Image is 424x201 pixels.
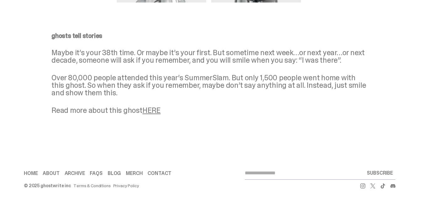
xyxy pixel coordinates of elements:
[90,171,102,176] a: FAQs
[148,171,171,176] a: Contact
[364,167,395,179] button: SUBSCRIBE
[73,183,110,188] a: Terms & Conditions
[24,171,38,176] a: Home
[43,171,59,176] a: About
[51,74,368,97] p: Over 80,000 people attended this year’s SummerSlam. But only 1,500 people went home with this gho...
[126,171,142,176] a: Merch
[51,33,368,39] p: ghosts tell stories
[108,171,121,176] a: Blog
[113,183,139,188] a: Privacy Policy
[65,171,85,176] a: Archive
[24,183,71,188] div: © 2025 ghostwrite inc
[51,49,368,64] p: Maybe it’s your 38th time. Or maybe it’s your first. But sometime next week…or next year…or next ...
[142,105,161,115] a: HERE
[51,107,368,114] p: Read more about this ghost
